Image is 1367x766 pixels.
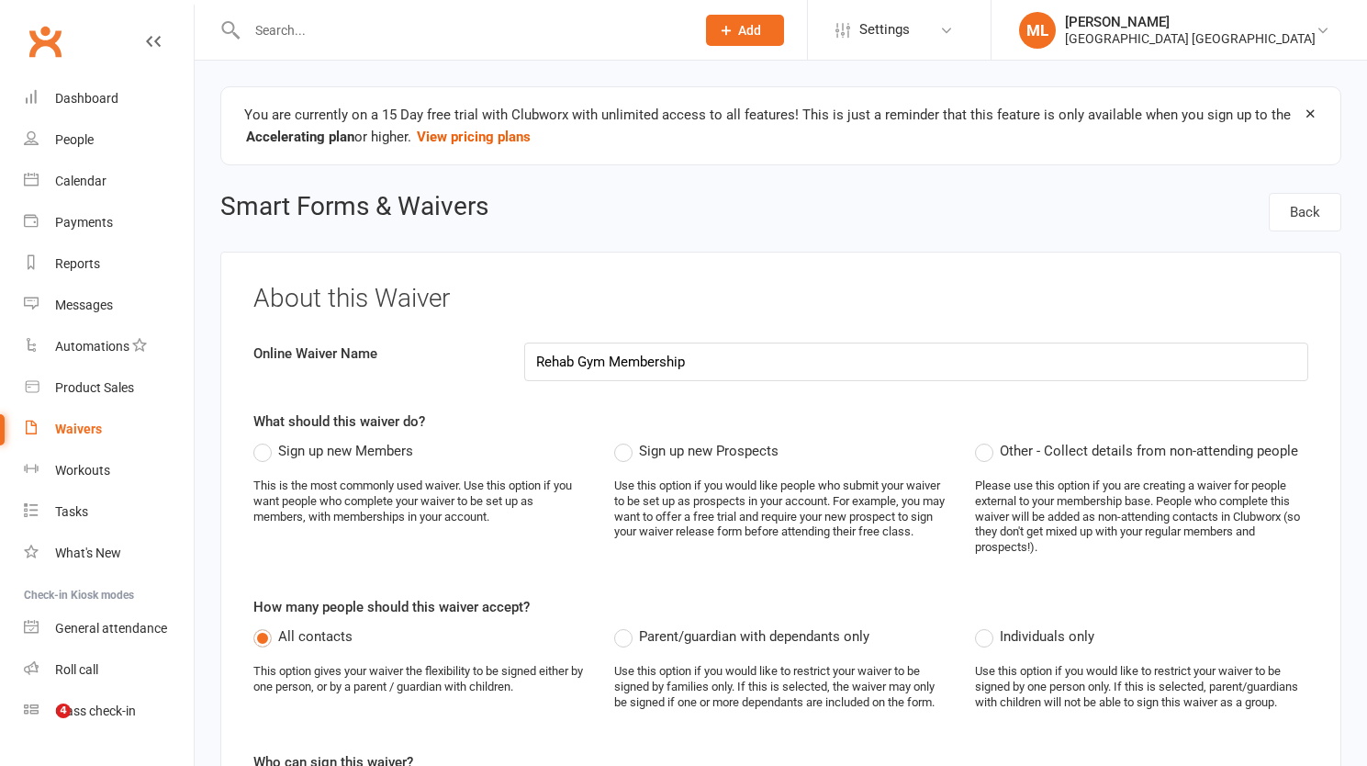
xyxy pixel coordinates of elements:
span: Add [738,23,761,38]
strong: Accelerating plan [246,126,354,148]
div: Workouts [55,463,110,478]
a: Back [1269,193,1341,231]
a: Workouts [24,450,194,491]
div: Roll call [55,662,98,677]
div: Class check-in [55,704,136,718]
label: Online Waiver Name [240,343,510,365]
a: Dashboard [24,78,194,119]
div: This is the most commonly used waiver. Use this option if you want people who complete your waive... [253,479,587,525]
a: View pricing plans [415,129,531,145]
div: Reports [55,256,100,271]
span: You are currently on a 15 Day free trial with Clubworx with unlimited access to all features! Thi... [244,107,1291,145]
div: Product Sales [55,380,134,395]
input: Search... [241,17,682,43]
div: What's New [55,546,121,560]
label: What should this waiver do? [253,411,425,433]
div: Payments [55,215,113,230]
div: Automations [55,339,129,354]
a: Clubworx [22,18,68,64]
div: Tasks [55,504,88,519]
div: Messages [55,298,113,312]
div: ML [1019,12,1056,49]
div: [GEOGRAPHIC_DATA] [GEOGRAPHIC_DATA] [1065,30,1316,47]
span: Other - Collect details from non-attending people [1000,440,1298,459]
a: Automations [24,326,194,367]
a: Roll call [24,649,194,691]
a: Reports [24,243,194,285]
a: What's New [24,533,194,574]
div: Calendar [55,174,106,188]
span: Sign up new Members [278,440,413,459]
a: General attendance kiosk mode [24,608,194,649]
span: All contacts [278,625,353,645]
a: Tasks [24,491,194,533]
a: People [24,119,194,161]
h2: Smart Forms & Waivers [220,193,488,226]
span: Sign up new Prospects [639,440,779,459]
a: Class kiosk mode [24,691,194,732]
span: Individuals only [1000,625,1094,645]
iframe: Intercom live chat [18,704,62,748]
div: [PERSON_NAME] [1065,14,1316,30]
span: Parent/guardian with dependants only [639,625,869,645]
div: Please use this option if you are creating a waiver for people external to your membership base. ... [975,479,1308,556]
a: Product Sales [24,367,194,409]
div: Use this option if you would like to restrict your waiver to be signed by families only. If this ... [614,664,947,711]
a: Waivers [24,409,194,450]
div: Use this option if you would like people who submit your waiver to be set up as prospects in your... [614,479,947,541]
div: Waivers [55,422,102,436]
span: 4 [56,704,71,718]
div: Dashboard [55,91,118,106]
button: Add [706,15,784,46]
h3: About this Waiver [253,285,1308,313]
a: Calendar [24,161,194,202]
div: People [55,132,94,147]
a: Messages [24,285,194,326]
label: How many people should this waiver accept? [253,596,530,618]
div: Use this option if you would like to restrict your waiver to be signed by one person only. If thi... [975,664,1308,711]
strong: View pricing plans [417,126,531,148]
span: Settings [859,9,910,51]
a: Payments [24,202,194,243]
div: General attendance [55,621,167,636]
div: This option gives your waiver the flexibility to be signed either by one person, or by a parent /... [253,664,587,695]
